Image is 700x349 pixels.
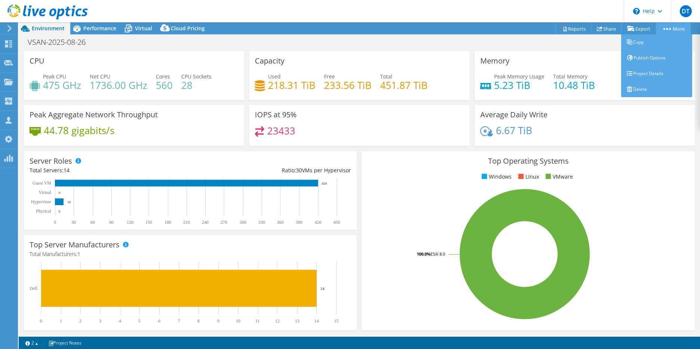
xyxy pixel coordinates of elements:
[30,286,37,291] text: Dell
[30,166,190,174] div: Total Servers:
[240,220,246,225] text: 300
[32,25,65,32] span: Environment
[190,166,351,174] div: Ratio: VMs per Hypervisor
[295,318,299,324] text: 13
[494,81,545,89] h4: 5.23 TiB
[171,25,205,32] span: Cloud Pricing
[268,81,315,89] h4: 218.31 TiB
[656,23,691,34] a: More
[322,182,327,185] text: 420
[30,250,351,258] h4: Total Manufacturers:
[59,191,61,195] text: 0
[202,220,209,225] text: 240
[54,220,56,225] text: 0
[494,73,545,80] span: Peak Memory Usage
[380,73,392,80] span: Total
[30,157,72,165] h3: Server Roles
[33,180,51,186] text: Guest VM
[324,81,371,89] h4: 233.56 TiB
[267,127,295,135] h4: 23433
[480,57,509,65] h3: Memory
[258,220,265,225] text: 330
[40,318,42,324] text: 0
[83,25,116,32] span: Performance
[156,73,170,80] span: Cores
[275,318,280,324] text: 12
[99,318,101,324] text: 3
[90,73,110,80] span: Net CPU
[544,173,573,181] li: VMware
[553,81,595,89] h4: 10.48 TiB
[621,34,692,50] a: Copy
[236,318,240,324] text: 10
[67,200,71,204] text: 14
[621,66,692,81] a: Project Details
[621,50,692,66] a: Publish Options
[30,57,44,65] h3: CPU
[59,210,61,213] text: 0
[135,25,152,32] span: Virtual
[367,157,689,165] h3: Top Operating Systems
[255,57,284,65] h3: Capacity
[296,220,302,225] text: 390
[553,73,588,80] span: Total Memory
[296,167,302,174] span: 30
[43,81,81,89] h4: 475 GHz
[324,73,335,80] span: Free
[183,220,190,225] text: 210
[680,5,692,17] span: DT
[119,318,121,324] text: 4
[31,199,51,204] text: Hypervisor
[79,318,81,324] text: 2
[156,81,173,89] h4: 560
[158,318,160,324] text: 6
[480,173,512,181] li: Windows
[334,318,339,324] text: 15
[255,111,297,119] h3: IOPS at 95%
[622,23,656,34] a: Export
[380,81,428,89] h4: 451.87 TiB
[314,318,319,324] text: 14
[71,220,76,225] text: 30
[221,220,227,225] text: 270
[39,190,52,195] text: Virtual
[181,81,212,89] h4: 28
[633,8,640,15] svg: \n
[43,338,87,348] a: Project Notes
[255,318,260,324] text: 11
[417,251,431,257] tspan: 100.0%
[268,73,281,80] span: Used
[109,220,114,225] text: 90
[556,23,592,34] a: Reports
[480,111,548,119] h3: Average Daily Write
[496,126,532,135] h4: 6.67 TiB
[178,318,180,324] text: 7
[516,173,539,181] li: Linux
[90,81,147,89] h4: 1736.00 GHz
[24,38,97,46] h1: VSAN-2025-08-26
[164,220,171,225] text: 180
[333,220,340,225] text: 450
[30,241,120,249] h3: Top Server Manufacturers
[591,23,622,34] a: Share
[277,220,284,225] text: 360
[60,318,62,324] text: 1
[181,73,212,80] span: CPU Sockets
[315,220,321,225] text: 420
[43,73,66,80] span: Peak CPU
[30,111,158,119] h3: Peak Aggregate Network Throughput
[20,338,43,348] a: 2
[320,286,325,291] text: 14
[64,167,70,174] span: 14
[145,220,152,225] text: 150
[77,250,80,257] span: 1
[431,251,445,257] tspan: ESXi 8.0
[36,209,51,214] text: Physical
[197,318,200,324] text: 8
[44,126,114,135] h4: 44.78 gigabits/s
[127,220,133,225] text: 120
[138,318,141,324] text: 5
[621,81,692,97] a: Delete
[90,220,95,225] text: 60
[217,318,219,324] text: 9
